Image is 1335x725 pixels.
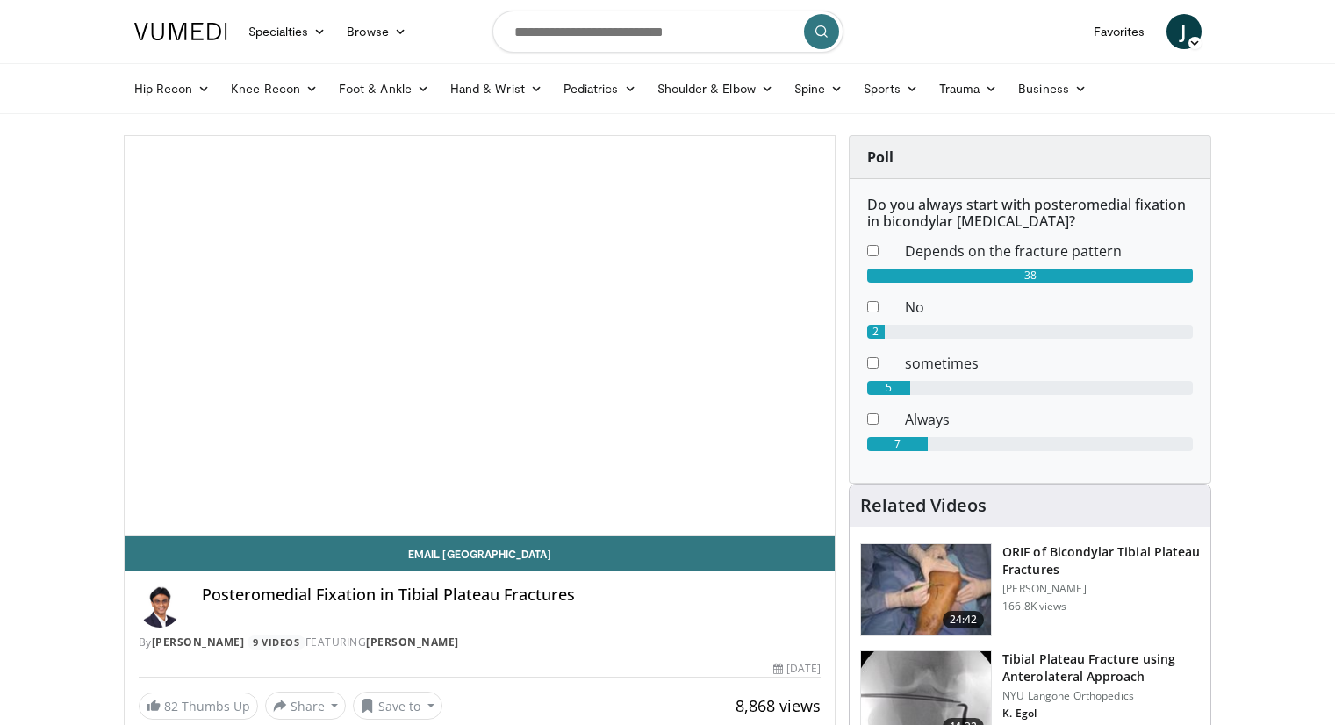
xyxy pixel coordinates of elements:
div: 5 [867,381,910,395]
img: VuMedi Logo [134,23,227,40]
h6: Do you always start with posteromedial fixation in bicondylar [MEDICAL_DATA]? [867,197,1193,230]
img: Avatar [139,585,181,628]
a: [PERSON_NAME] [366,635,459,650]
dd: No [892,297,1206,318]
video-js: Video Player [125,136,836,536]
h4: Posteromedial Fixation in Tibial Plateau Fractures [202,585,822,605]
h3: Tibial Plateau Fracture using Anterolateral Approach [1002,650,1200,686]
p: K. Egol [1002,707,1200,721]
div: [DATE] [773,661,821,677]
input: Search topics, interventions [492,11,843,53]
dd: Always [892,409,1206,430]
strong: Poll [867,147,894,167]
a: Trauma [929,71,1008,106]
div: 7 [867,437,927,451]
p: [PERSON_NAME] [1002,582,1200,596]
a: Spine [784,71,853,106]
a: Foot & Ankle [328,71,440,106]
a: Specialties [238,14,337,49]
a: Sports [853,71,929,106]
img: Levy_Tib_Plat_100000366_3.jpg.150x105_q85_crop-smart_upscale.jpg [861,544,991,635]
a: Shoulder & Elbow [647,71,784,106]
dd: Depends on the fracture pattern [892,240,1206,262]
a: Business [1008,71,1097,106]
div: 2 [867,325,885,339]
a: 9 Videos [248,635,305,650]
div: By FEATURING [139,635,822,650]
a: [PERSON_NAME] [152,635,245,650]
h4: Related Videos [860,495,987,516]
a: Knee Recon [220,71,328,106]
a: Email [GEOGRAPHIC_DATA] [125,536,836,571]
a: Pediatrics [553,71,647,106]
button: Share [265,692,347,720]
h3: ORIF of Bicondylar Tibial Plateau Fractures [1002,543,1200,578]
a: Favorites [1083,14,1156,49]
p: NYU Langone Orthopedics [1002,689,1200,703]
button: Save to [353,692,442,720]
a: Hip Recon [124,71,221,106]
span: 82 [164,698,178,714]
a: Browse [336,14,417,49]
a: J [1166,14,1202,49]
dd: sometimes [892,353,1206,374]
span: 24:42 [943,611,985,628]
a: Hand & Wrist [440,71,553,106]
a: 82 Thumbs Up [139,693,258,720]
div: 38 [867,269,1193,283]
span: 8,868 views [736,695,821,716]
p: 166.8K views [1002,599,1066,614]
a: 24:42 ORIF of Bicondylar Tibial Plateau Fractures [PERSON_NAME] 166.8K views [860,543,1200,636]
